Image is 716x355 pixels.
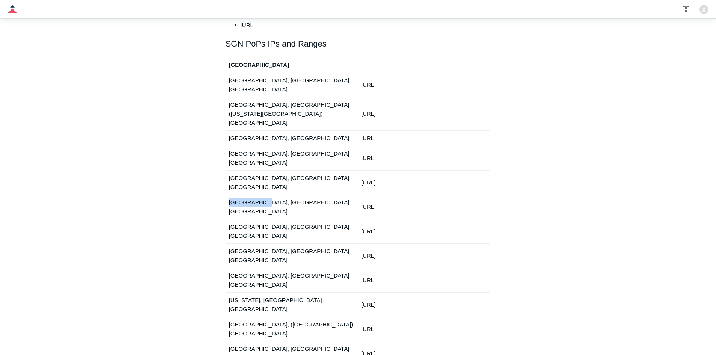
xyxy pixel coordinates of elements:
[226,37,491,50] h2: SGN PoPs IPs and Ranges
[699,5,708,14] zd-hc-trigger: Click your profile icon to open the profile menu
[699,5,708,14] img: user avatar
[226,195,358,219] td: [GEOGRAPHIC_DATA], [GEOGRAPHIC_DATA] [GEOGRAPHIC_DATA]
[358,268,490,292] td: [URL]
[226,73,358,97] td: [GEOGRAPHIC_DATA], [GEOGRAPHIC_DATA] [GEOGRAPHIC_DATA]
[226,97,358,130] td: [GEOGRAPHIC_DATA], [GEOGRAPHIC_DATA] ([US_STATE][GEOGRAPHIC_DATA]) [GEOGRAPHIC_DATA]
[358,292,490,317] td: [URL]
[226,130,358,146] td: [GEOGRAPHIC_DATA], [GEOGRAPHIC_DATA]
[226,146,358,170] td: [GEOGRAPHIC_DATA], [GEOGRAPHIC_DATA] [GEOGRAPHIC_DATA]
[226,268,358,292] td: [GEOGRAPHIC_DATA], [GEOGRAPHIC_DATA] [GEOGRAPHIC_DATA]
[358,195,490,219] td: [URL]
[358,73,490,97] td: [URL]
[226,292,358,317] td: [US_STATE], [GEOGRAPHIC_DATA] [GEOGRAPHIC_DATA]
[241,21,491,30] li: [URL]
[358,97,490,130] td: [URL]
[358,243,490,268] td: [URL]
[226,219,358,243] td: [GEOGRAPHIC_DATA], [GEOGRAPHIC_DATA], [GEOGRAPHIC_DATA]
[226,243,358,268] td: [GEOGRAPHIC_DATA], [GEOGRAPHIC_DATA] [GEOGRAPHIC_DATA]
[358,219,490,243] td: [URL]
[358,317,490,341] td: [URL]
[358,146,490,170] td: [URL]
[226,170,358,195] td: [GEOGRAPHIC_DATA], [GEOGRAPHIC_DATA] [GEOGRAPHIC_DATA]
[229,62,289,68] strong: [GEOGRAPHIC_DATA]
[358,130,490,146] td: [URL]
[358,170,490,195] td: [URL]
[226,317,358,341] td: [GEOGRAPHIC_DATA], ([GEOGRAPHIC_DATA]) [GEOGRAPHIC_DATA]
